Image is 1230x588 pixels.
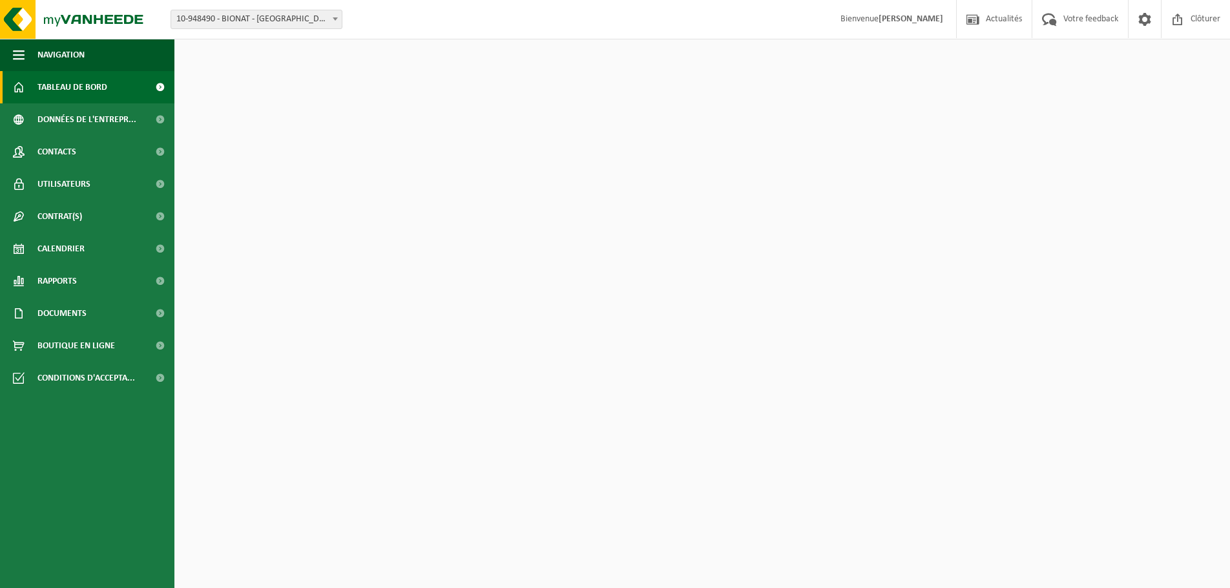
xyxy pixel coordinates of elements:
span: Navigation [37,39,85,71]
strong: [PERSON_NAME] [879,14,943,24]
span: Tableau de bord [37,71,107,103]
span: Rapports [37,265,77,297]
span: Calendrier [37,233,85,265]
span: Utilisateurs [37,168,90,200]
span: Boutique en ligne [37,330,115,362]
span: Contacts [37,136,76,168]
span: Conditions d'accepta... [37,362,135,394]
span: 10-948490 - BIONAT - NAMUR - SUARLÉE [171,10,342,29]
span: Documents [37,297,87,330]
span: Données de l'entrepr... [37,103,136,136]
span: Contrat(s) [37,200,82,233]
span: 10-948490 - BIONAT - NAMUR - SUARLÉE [171,10,342,28]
